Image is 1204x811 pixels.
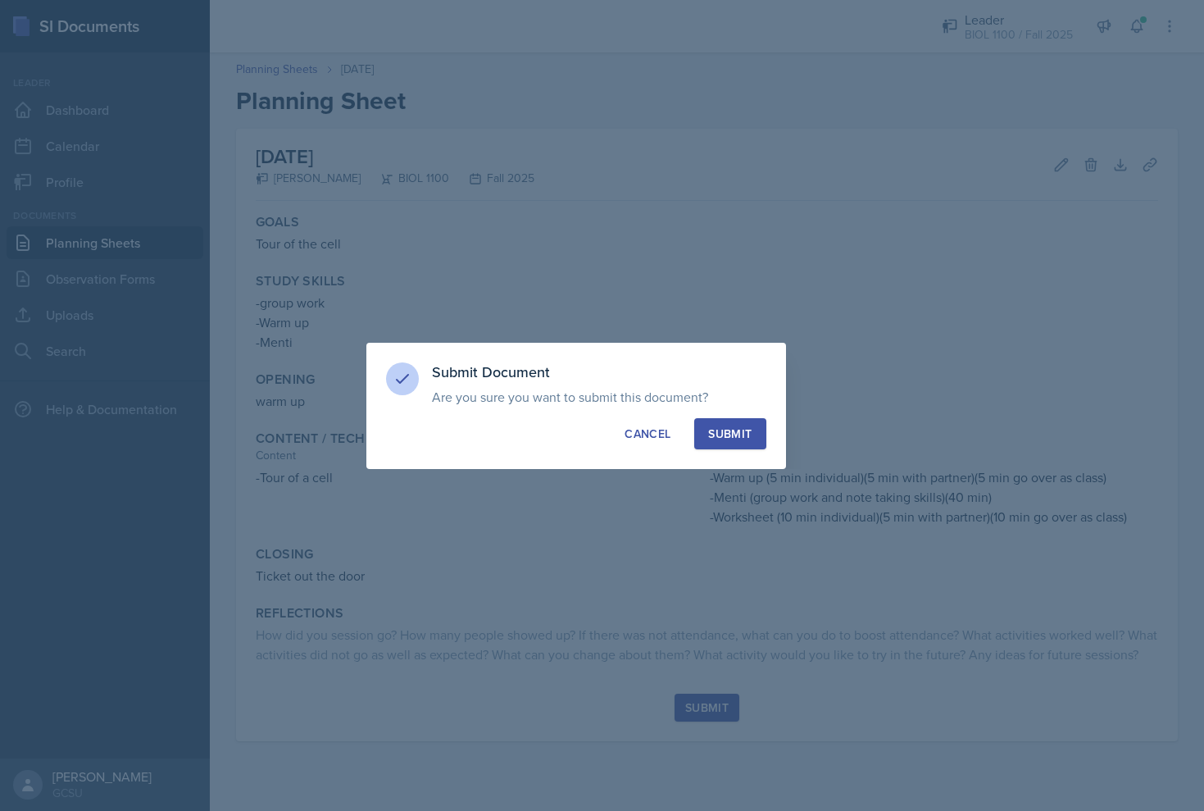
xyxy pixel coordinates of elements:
[432,362,766,382] h3: Submit Document
[694,418,766,449] button: Submit
[611,418,684,449] button: Cancel
[625,426,670,442] div: Cancel
[708,426,752,442] div: Submit
[432,389,766,405] p: Are you sure you want to submit this document?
